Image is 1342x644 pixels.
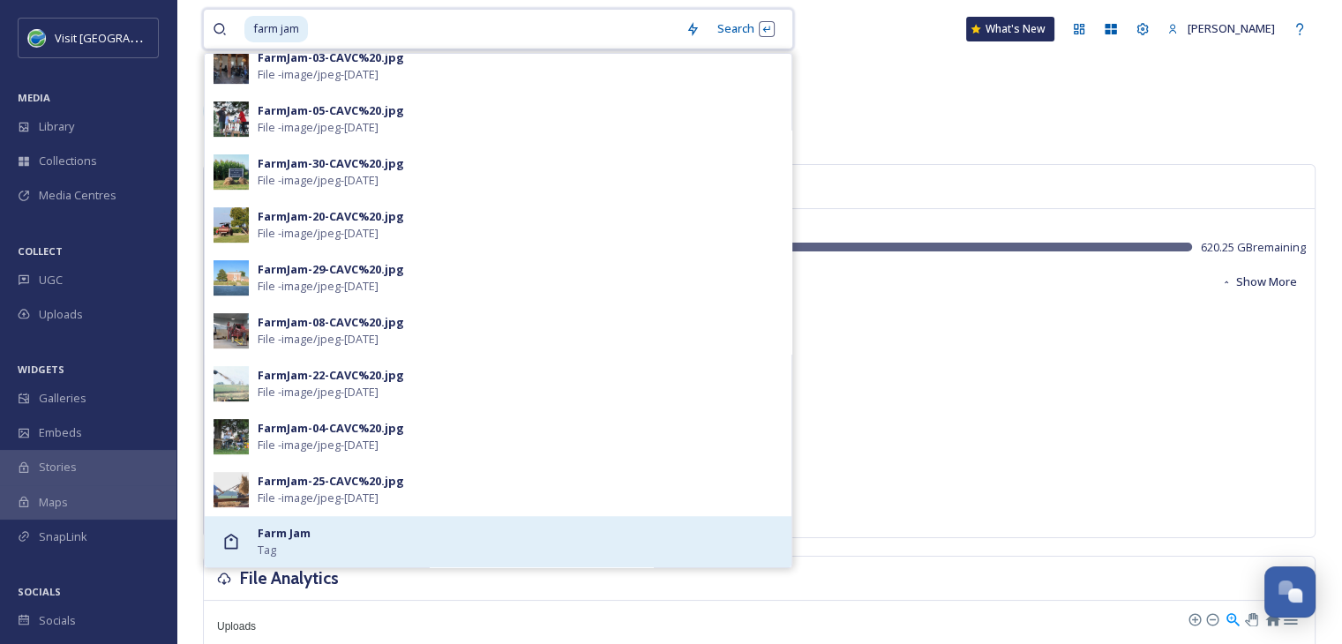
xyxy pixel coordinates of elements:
span: Visit [GEOGRAPHIC_DATA] [US_STATE] [55,29,254,46]
span: Galleries [39,390,86,407]
img: e533ec5c-7b92-4cf7-8aa0-226fc6179fab.jpg [214,49,249,84]
span: SnapLink [39,528,87,545]
div: FarmJam-25-CAVC%20.jpg [258,473,404,490]
div: Zoom Out [1205,612,1218,625]
span: File - image/jpeg - [DATE] [258,384,379,401]
span: Library [39,118,74,135]
img: a440f67e-79a3-4f3a-8681-a5afe0cb39fb.jpg [214,313,249,348]
div: Selection Zoom [1225,610,1240,625]
span: Stories [39,459,77,476]
div: FarmJam-08-CAVC%20.jpg [258,314,404,331]
div: Menu [1282,610,1297,625]
span: Uploads [39,306,83,323]
span: Uploads [204,620,256,633]
div: Zoom In [1188,612,1200,625]
img: dbe6e2fa-1280-4e41-9936-48a8eadb62bd.jpg [214,154,249,190]
span: File - image/jpeg - [DATE] [258,278,379,295]
span: farm jam [244,16,308,41]
div: FarmJam-03-CAVC%20.jpg [258,49,404,66]
div: FarmJam-20-CAVC%20.jpg [258,208,404,225]
div: FarmJam-30-CAVC%20.jpg [258,155,404,172]
span: Collections [39,153,97,169]
span: MEDIA [18,91,50,104]
h3: File Analytics [240,565,339,591]
button: Open Chat [1264,566,1316,618]
div: FarmJam-22-CAVC%20.jpg [258,367,404,384]
span: SOCIALS [18,585,61,598]
div: FarmJam-29-CAVC%20.jpg [258,261,404,278]
span: [PERSON_NAME] [1188,20,1275,36]
span: COLLECT [18,244,63,258]
span: File - image/jpeg - [DATE] [258,331,379,348]
button: Show More [1212,265,1306,299]
span: File - image/jpeg - [DATE] [258,490,379,506]
span: Embeds [39,424,82,441]
span: File - image/jpeg - [DATE] [258,225,379,242]
img: cvctwitlogo_400x400.jpg [28,29,46,47]
span: WIDGETS [18,363,64,376]
span: File - image/jpeg - [DATE] [258,437,379,453]
span: Tag [258,542,276,558]
img: 22459b0f-739c-4bcc-b866-470d01233b43.jpg [214,260,249,296]
span: Media Centres [39,187,116,204]
span: 620.25 GB remaining [1201,239,1306,256]
span: File - image/jpeg - [DATE] [258,119,379,136]
a: [PERSON_NAME] [1158,11,1284,46]
span: UGC [39,272,63,288]
img: 00a7ed80-f24f-493f-b8e2-254a878973d3.jpg [214,101,249,137]
img: b4861a59-6f25-4503-a14f-cf3879a74290.jpg [214,207,249,243]
span: Maps [39,494,68,511]
span: File - image/jpeg - [DATE] [258,66,379,83]
img: 3a1db261-1b59-4596-a123-40cc0c3f58c7.jpg [214,366,249,401]
strong: Farm Jam [258,525,311,541]
img: 0cb4b148-9431-4532-b171-6f599d8848a4.jpg [214,419,249,454]
div: FarmJam-04-CAVC%20.jpg [258,420,404,437]
span: Socials [39,612,76,629]
div: Reset Zoom [1264,610,1279,625]
div: Search [708,11,783,46]
div: FarmJam-05-CAVC%20.jpg [258,102,404,119]
div: Panning [1245,613,1256,624]
span: File - image/jpeg - [DATE] [258,172,379,189]
a: What's New [966,17,1054,41]
img: 43287939-2c8c-4d95-bb48-4fd7b9050f48.jpg [214,472,249,507]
